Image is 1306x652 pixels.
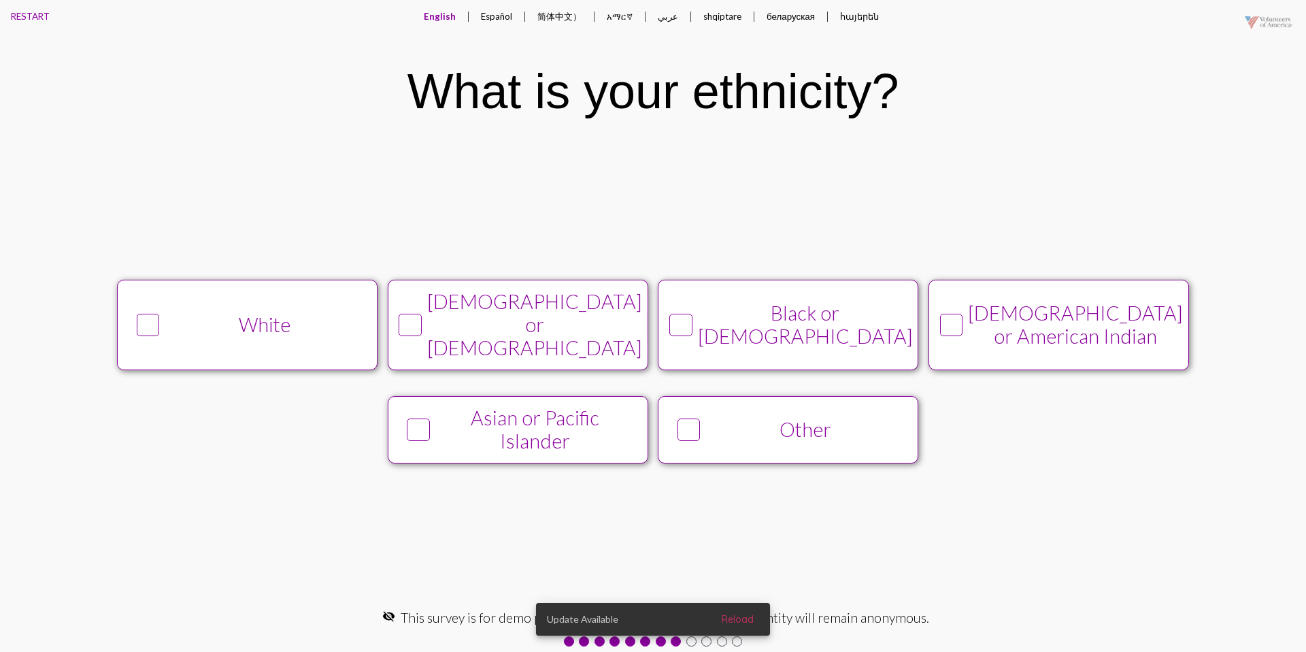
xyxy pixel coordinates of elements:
div: [DEMOGRAPHIC_DATA] or American Indian [968,301,1183,348]
span: Reload [722,613,754,625]
div: Black or [DEMOGRAPHIC_DATA] [698,301,913,348]
span: Update Available [547,613,618,626]
span: This survey is for demo purposes, we value your privacy, your identity will remain anonymous. [401,610,929,625]
button: [DEMOGRAPHIC_DATA] or [DEMOGRAPHIC_DATA] [388,280,648,370]
button: Asian or Pacific Islander [388,396,648,463]
div: What is your ethnicity? [407,63,899,119]
button: Other [658,396,918,463]
button: [DEMOGRAPHIC_DATA] or American Indian [928,280,1189,370]
div: Asian or Pacific Islander [435,406,635,453]
button: Black or [DEMOGRAPHIC_DATA] [658,280,918,370]
div: Other [706,418,905,441]
mat-icon: visibility_off [382,610,395,623]
button: White [117,280,378,370]
button: Reload [711,607,765,632]
div: [DEMOGRAPHIC_DATA] or [DEMOGRAPHIC_DATA] [427,290,642,359]
img: VOAmerica-1920-logo-pos-alpha-20210513.png [1235,3,1303,42]
div: White [165,313,365,336]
